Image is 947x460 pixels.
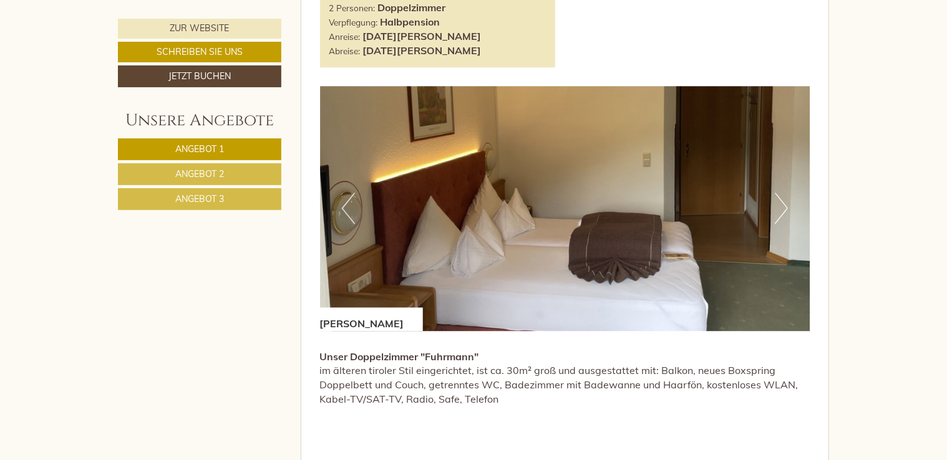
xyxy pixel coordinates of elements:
b: Doppelzimmer [378,1,446,14]
a: Schreiben Sie uns [118,42,281,62]
small: Abreise: [329,46,361,56]
span: Angebot 1 [175,143,224,155]
b: [DATE][PERSON_NAME] [363,44,482,57]
span: Angebot 2 [175,168,224,180]
small: Verpflegung: [329,17,378,27]
button: Next [775,193,788,224]
b: [DATE][PERSON_NAME] [363,30,482,42]
small: Anreise: [329,31,361,42]
small: 2 Personen: [329,2,376,13]
div: Unsere Angebote [118,109,281,132]
p: im älteren tiroler Stil eingerichtet, ist ca. 30m² groß und ausgestattet mit: Balkon, neues Boxsp... [320,350,810,406]
a: Jetzt buchen [118,65,281,87]
strong: Unser Doppelzimmer "Fuhrmann" [320,350,479,363]
a: Zur Website [118,19,281,39]
button: Previous [342,193,355,224]
div: [PERSON_NAME] [320,307,423,331]
img: image [320,86,810,331]
b: Halbpension [381,16,440,28]
span: Angebot 3 [175,193,224,204]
